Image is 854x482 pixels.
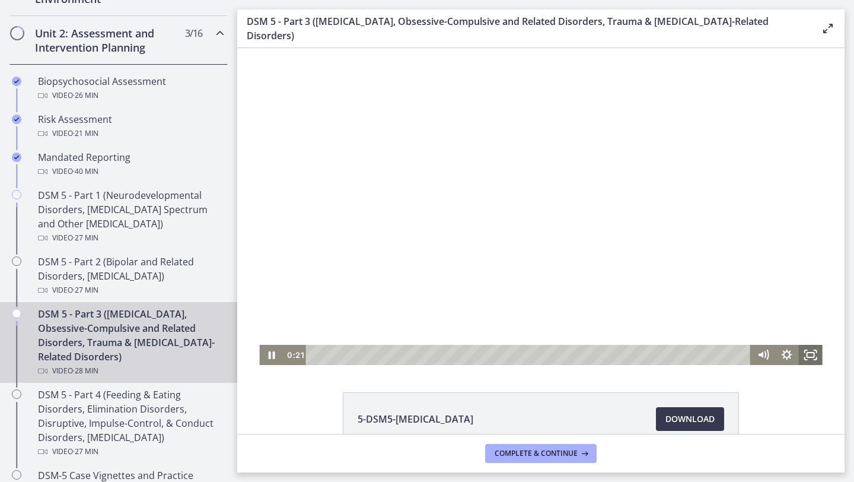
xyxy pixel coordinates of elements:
div: Video [38,231,223,245]
button: Mute [514,297,538,317]
span: · 27 min [73,445,98,459]
span: 3 / 16 [185,26,202,40]
div: Video [38,283,223,297]
div: DSM 5 - Part 3 ([MEDICAL_DATA], Obsessive-Compulsive and Related Disorders, Trauma & [MEDICAL_DAT... [38,307,223,378]
span: · 27 min [73,283,98,297]
div: Mandated Reporting [38,150,223,179]
span: Complete & continue [495,449,578,458]
i: Completed [12,115,21,124]
a: Download [656,407,724,431]
span: · 26 min [73,88,98,103]
span: · 27 min [73,231,98,245]
i: Completed [12,77,21,86]
div: Risk Assessment [38,112,223,141]
button: Complete & continue [485,444,597,463]
i: Completed [12,153,21,162]
span: · 21 min [73,126,98,141]
div: Video [38,364,223,378]
h3: DSM 5 - Part 3 ([MEDICAL_DATA], Obsessive-Compulsive and Related Disorders, Trauma & [MEDICAL_DAT... [247,14,802,43]
div: DSM 5 - Part 1 (Neurodevelopmental Disorders, [MEDICAL_DATA] Spectrum and Other [MEDICAL_DATA]) [38,188,223,245]
h2: Unit 2: Assessment and Intervention Planning [35,26,180,55]
iframe: Video Lesson [237,48,845,365]
div: Video [38,445,223,459]
div: Video [38,126,223,141]
div: Biopsychosocial Assessment [38,74,223,103]
button: Show settings menu [538,297,562,317]
span: Download [665,412,715,426]
button: Fullscreen [562,297,585,317]
div: Video [38,164,223,179]
div: DSM 5 - Part 4 (Feeding & Eating Disorders, Elimination Disorders, Disruptive, Impulse-Control, &... [38,388,223,459]
span: · 40 min [73,164,98,179]
div: DSM 5 - Part 2 (Bipolar and Related Disorders, [MEDICAL_DATA]) [38,255,223,297]
div: Video [38,88,223,103]
span: 5-DSM5-[MEDICAL_DATA] [358,412,473,426]
span: · 28 min [73,364,98,378]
